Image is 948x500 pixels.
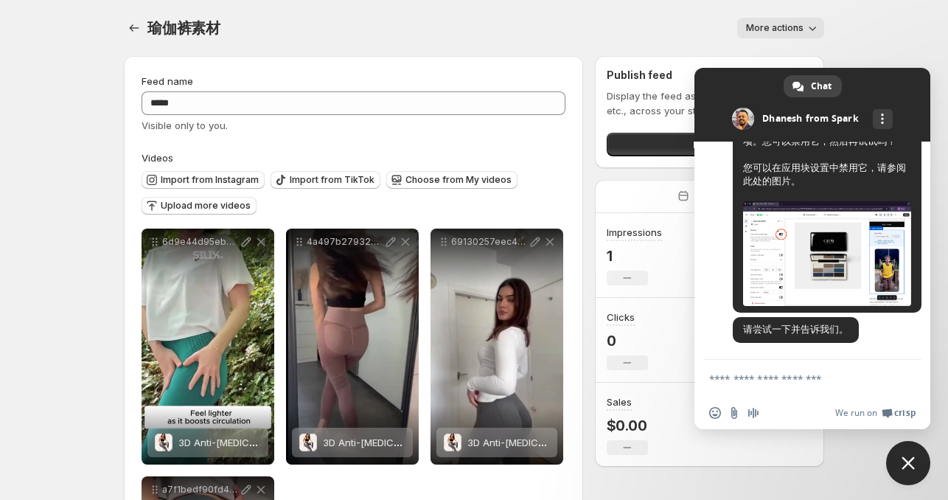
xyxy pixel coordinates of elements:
[178,437,338,448] span: 3D Anti-[MEDICAL_DATA] Leggings
[607,133,812,156] button: Publish
[607,395,632,409] h3: Sales
[162,236,239,248] p: 6d9e44d95eb844e88091fa9281c255ff
[709,372,883,386] textarea: Compose your message...
[431,229,563,465] div: 69130257eec4476695b1513cbed09e673D Anti-Cellulite Leggings3D Anti-[MEDICAL_DATA] Leggings
[607,417,648,434] p: $0.00
[811,75,832,97] span: Chat
[142,197,257,215] button: Upload more videos
[607,88,812,118] p: Display the feed as a carousel, spotlight, etc., across your store.
[607,247,662,265] p: 1
[290,174,374,186] span: Import from TikTok
[467,437,627,448] span: 3D Anti-[MEDICAL_DATA] Leggings
[607,332,648,350] p: 0
[161,200,251,212] span: Upload more videos
[607,225,662,240] h3: Impressions
[451,236,528,248] p: 69130257eec4476695b1513cbed09e67
[161,174,259,186] span: Import from Instagram
[405,174,512,186] span: Choose from My videos
[728,407,740,419] span: Send a file
[142,229,274,465] div: 6d9e44d95eb844e88091fa9281c255ff3D Anti-Cellulite Leggings3D Anti-[MEDICAL_DATA] Leggings
[835,407,916,419] a: We run onCrisp
[747,407,759,419] span: Audio message
[709,407,721,419] span: Insert an emoji
[746,22,804,34] span: More actions
[743,122,911,307] span: 您的应用块似乎启用了“动态显示”选项。您可以禁用它，然后再试试吗？ 您可以在应用块设置中禁用它，请参阅此处的图片。
[307,236,383,248] p: 4a497b2793274434a38360a2c1fd94b4
[386,171,517,189] button: Choose from My videos
[886,441,930,485] div: Close chat
[271,171,380,189] button: Import from TikTok
[784,75,842,97] div: Chat
[743,323,848,336] span: 请尝试一下并告诉我们。
[155,434,172,451] img: 3D Anti-Cellulite Leggings
[444,434,461,451] img: 3D Anti-Cellulite Leggings
[894,407,916,419] span: Crisp
[873,109,893,129] div: More channels
[142,119,228,131] span: Visible only to you.
[286,229,419,465] div: 4a497b2793274434a38360a2c1fd94b43D Anti-Cellulite Leggings3D Anti-[MEDICAL_DATA] Leggings
[737,18,824,38] button: More actions
[162,484,239,496] p: a7f1bedf90fd4b0abcca787b94e08a1e
[124,18,144,38] button: Settings
[147,19,220,37] span: 瑜伽裤素材
[607,310,635,324] h3: Clicks
[299,434,317,451] img: 3D Anti-Cellulite Leggings
[693,137,726,152] span: Publish
[142,75,193,87] span: Feed name
[607,68,812,83] h2: Publish feed
[323,437,483,448] span: 3D Anti-[MEDICAL_DATA] Leggings
[835,407,877,419] span: We run on
[142,152,173,164] span: Videos
[142,171,265,189] button: Import from Instagram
